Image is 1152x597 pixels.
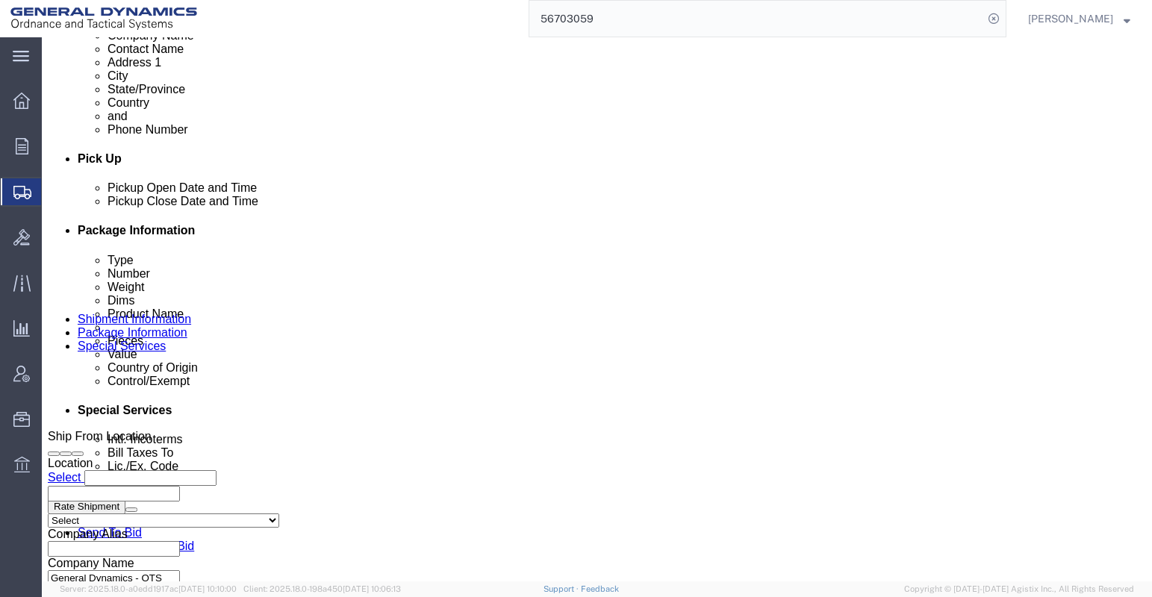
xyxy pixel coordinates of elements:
[529,1,983,37] input: Search for shipment number, reference number
[343,584,401,593] span: [DATE] 10:06:13
[42,37,1152,581] iframe: FS Legacy Container
[544,584,581,593] a: Support
[904,583,1134,596] span: Copyright © [DATE]-[DATE] Agistix Inc., All Rights Reserved
[10,7,197,30] img: logo
[581,584,619,593] a: Feedback
[60,584,237,593] span: Server: 2025.18.0-a0edd1917ac
[243,584,401,593] span: Client: 2025.18.0-198a450
[1027,10,1131,28] button: [PERSON_NAME]
[178,584,237,593] span: [DATE] 10:10:00
[1028,10,1113,27] span: Aaron Craig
